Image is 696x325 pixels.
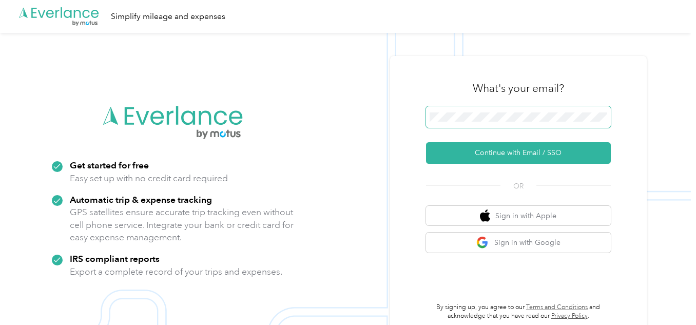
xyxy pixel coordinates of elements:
p: Export a complete record of your trips and expenses. [70,265,282,278]
button: Continue with Email / SSO [426,142,611,164]
p: GPS satellites ensure accurate trip tracking even without cell phone service. Integrate your bank... [70,206,294,244]
strong: Automatic trip & expense tracking [70,194,212,205]
p: By signing up, you agree to our and acknowledge that you have read our . [426,303,611,321]
button: apple logoSign in with Apple [426,206,611,226]
a: Terms and Conditions [526,303,588,311]
img: apple logo [480,209,490,222]
div: Simplify mileage and expenses [111,10,225,23]
p: Easy set up with no credit card required [70,172,228,185]
span: OR [500,181,536,192]
img: google logo [476,236,489,249]
a: Privacy Policy [551,312,588,320]
strong: Get started for free [70,160,149,170]
button: google logoSign in with Google [426,233,611,253]
h3: What's your email? [473,81,564,95]
strong: IRS compliant reports [70,253,160,264]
